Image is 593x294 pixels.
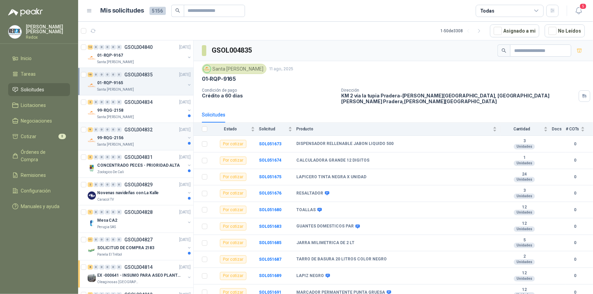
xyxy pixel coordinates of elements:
[117,100,122,105] div: 0
[111,155,116,160] div: 0
[111,127,116,132] div: 0
[341,93,576,104] p: KM 2 vía la tupia Pradera-[PERSON_NAME][GEOGRAPHIC_DATA], [GEOGRAPHIC_DATA][PERSON_NAME] Pradera ...
[175,8,180,13] span: search
[501,287,548,293] b: 12
[99,127,104,132] div: 0
[93,72,99,77] div: 0
[259,158,281,163] a: SOL051674
[88,100,93,105] div: 2
[211,123,259,136] th: Estado
[88,72,93,77] div: 16
[93,210,99,215] div: 0
[105,182,110,187] div: 0
[88,164,96,172] img: Company Logo
[573,5,585,17] button: 5
[566,273,585,279] b: 0
[21,171,46,179] span: Remisiones
[99,210,104,215] div: 0
[117,155,122,160] div: 0
[111,182,116,187] div: 0
[21,148,64,163] span: Órdenes de Compra
[514,194,535,199] div: Unidades
[8,130,70,143] a: Cotizar8
[99,100,104,105] div: 0
[296,141,394,147] b: DISPENSADOR RELLENABLE JABON LIQUIDO 500
[88,81,96,90] img: Company Logo
[88,43,192,65] a: 14 0 0 0 0 0 GSOL004840[DATE] Company Logo01-RQP-9167Santa [PERSON_NAME]
[150,7,166,15] span: 5156
[101,6,144,16] h1: Mis solicitudes
[259,207,281,212] a: SOL051680
[8,200,70,213] a: Manuales y ayuda
[202,111,225,118] div: Solicitudes
[97,245,154,251] p: SOLICITUD DE COMPRA 2183
[21,203,60,210] span: Manuales y ayuda
[21,117,52,125] span: Negociaciones
[21,86,45,93] span: Solicitudes
[97,197,114,202] p: Caracol TV
[202,93,336,98] p: Crédito a 60 días
[117,265,122,270] div: 0
[501,172,548,177] b: 24
[259,174,281,179] a: SOL051675
[99,72,104,77] div: 0
[124,72,153,77] p: GSOL004835
[117,182,122,187] div: 0
[88,153,192,175] a: 3 0 0 0 0 0 GSOL004831[DATE] Company LogoCONCENTRADO PECES - PRIORIDAD ALTAZoologico De Cali
[8,8,43,16] img: Logo peakr
[259,240,281,245] a: SOL051685
[26,24,70,34] p: [PERSON_NAME] [PERSON_NAME]
[501,127,542,131] span: Cantidad
[88,182,93,187] div: 2
[179,99,191,106] p: [DATE]
[259,257,281,262] a: SOL051687
[99,182,104,187] div: 0
[566,207,585,213] b: 0
[566,223,585,230] b: 0
[8,52,70,65] a: Inicio
[566,190,585,197] b: 0
[105,237,110,242] div: 0
[220,239,246,247] div: Por cotizar
[566,123,593,136] th: # COTs
[97,190,159,196] p: Novenas navideñas con La Kalle
[97,142,134,147] p: Santa [PERSON_NAME]
[97,80,123,86] p: 01-RQP-9165
[93,155,99,160] div: 0
[514,144,535,149] div: Unidades
[566,141,585,147] b: 0
[88,127,93,132] div: 9
[97,114,134,120] p: Santa [PERSON_NAME]
[105,100,110,105] div: 0
[88,265,93,270] div: 8
[296,191,323,196] b: RESALTADOR
[99,155,104,160] div: 0
[501,271,548,276] b: 12
[97,52,123,59] p: 01-RQP-9167
[179,154,191,161] p: [DATE]
[117,237,122,242] div: 0
[117,45,122,50] div: 0
[124,127,153,132] p: GSOL004832
[259,224,281,229] a: SOL051683
[440,25,485,36] div: 1 - 50 de 3308
[88,109,96,117] img: Company Logo
[97,169,124,175] p: Zoologico De Cali
[296,174,366,180] b: LAPICERO TINTA NEGRA X UNIDAD
[566,256,585,263] b: 0
[296,257,387,262] b: TARRO DE BASURA 20 LITROS COLOR NEGRO
[212,45,253,56] h3: GSOL004835
[514,177,535,182] div: Unidades
[124,265,153,270] p: GSOL004814
[545,24,585,37] button: No Leídos
[501,221,548,226] b: 12
[88,45,93,50] div: 14
[97,87,134,92] p: Santa [PERSON_NAME]
[552,123,566,136] th: Docs
[8,83,70,96] a: Solicitudes
[296,127,491,131] span: Producto
[88,136,96,145] img: Company Logo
